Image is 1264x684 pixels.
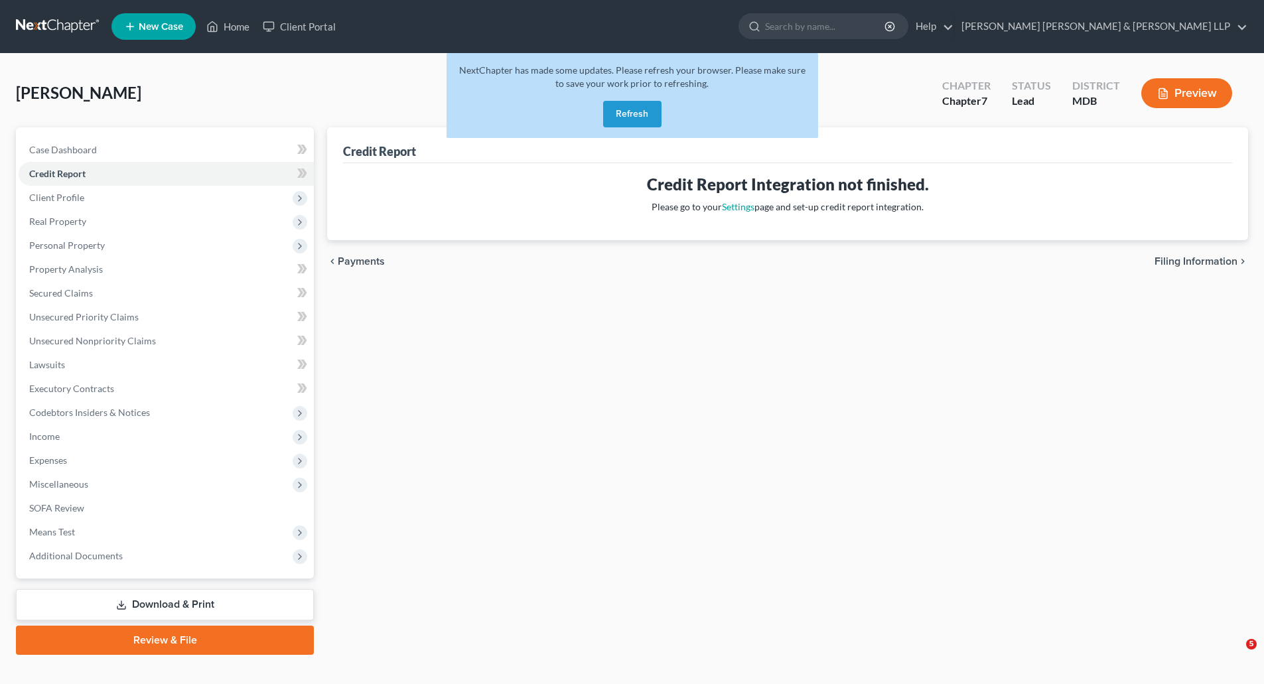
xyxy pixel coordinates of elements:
div: District [1072,78,1120,94]
span: Credit Report [29,168,86,179]
span: Miscellaneous [29,478,88,490]
div: Chapter [942,94,991,109]
a: Unsecured Nonpriority Claims [19,329,314,353]
div: Lead [1012,94,1051,109]
input: Search by name... [765,14,886,38]
span: NextChapter has made some updates. Please refresh your browser. Please make sure to save your wor... [459,64,806,89]
a: [PERSON_NAME] [PERSON_NAME] & [PERSON_NAME] LLP [955,15,1247,38]
span: Executory Contracts [29,383,114,394]
button: Filing Information chevron_right [1155,256,1248,267]
a: Home [200,15,256,38]
span: Property Analysis [29,263,103,275]
a: Client Portal [256,15,342,38]
span: Case Dashboard [29,144,97,155]
span: Additional Documents [29,550,123,561]
div: Credit Report [343,143,416,159]
span: Unsecured Priority Claims [29,311,139,322]
span: Unsecured Nonpriority Claims [29,335,156,346]
a: Settings [722,201,754,212]
a: Case Dashboard [19,138,314,162]
span: [PERSON_NAME] [16,83,141,102]
span: SOFA Review [29,502,84,513]
button: Preview [1141,78,1232,108]
a: Executory Contracts [19,377,314,401]
a: Credit Report [19,162,314,186]
div: MDB [1072,94,1120,109]
span: Codebtors Insiders & Notices [29,407,150,418]
a: Secured Claims [19,281,314,305]
span: Secured Claims [29,287,93,299]
span: Means Test [29,526,75,537]
span: Personal Property [29,239,105,251]
span: 5 [1246,639,1257,650]
span: Expenses [29,454,67,466]
button: Refresh [603,101,662,127]
p: Please go to your page and set-up credit report integration. [354,200,1222,214]
div: Chapter [942,78,991,94]
a: Property Analysis [19,257,314,281]
span: Payments [338,256,385,267]
i: chevron_right [1237,256,1248,267]
h3: Credit Report Integration not finished. [354,174,1222,195]
button: chevron_left Payments [327,256,385,267]
a: Download & Print [16,589,314,620]
i: chevron_left [327,256,338,267]
span: Income [29,431,60,442]
span: Filing Information [1155,256,1237,267]
a: Unsecured Priority Claims [19,305,314,329]
a: Lawsuits [19,353,314,377]
span: Client Profile [29,192,84,203]
a: Help [909,15,953,38]
a: Review & File [16,626,314,655]
span: Real Property [29,216,86,227]
span: 7 [981,94,987,107]
iframe: Intercom live chat [1219,639,1251,671]
a: SOFA Review [19,496,314,520]
span: New Case [139,22,183,32]
div: Status [1012,78,1051,94]
span: Lawsuits [29,359,65,370]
